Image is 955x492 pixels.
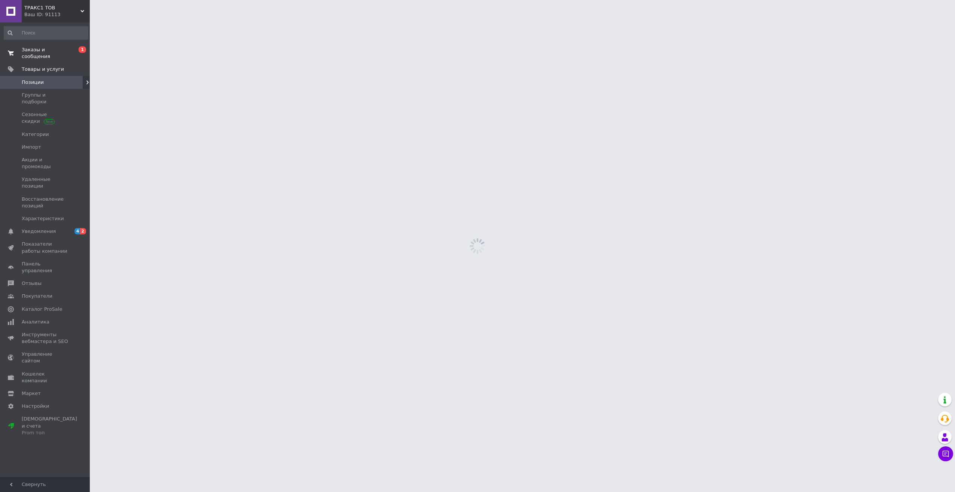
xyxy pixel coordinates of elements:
span: Товары и услуги [22,66,64,73]
span: Импорт [22,144,41,151]
span: Удаленные позиции [22,176,69,189]
span: Характеристики [22,215,64,222]
button: Чат с покупателем [938,446,953,461]
span: Уведомления [22,228,56,235]
span: Кошелек компании [22,371,69,384]
span: Категории [22,131,49,138]
span: Маркет [22,390,41,397]
span: Покупатели [22,293,52,300]
span: Управление сайтом [22,351,69,364]
span: Заказы и сообщения [22,46,69,60]
span: Панель управления [22,261,69,274]
span: Показатели работы компании [22,241,69,254]
div: Prom топ [22,429,77,436]
span: Группы и подборки [22,92,69,105]
span: 1 [79,46,86,53]
span: Отзывы [22,280,42,287]
span: Позиции [22,79,44,86]
span: Аналитика [22,319,49,325]
input: Поиск [4,26,88,40]
span: Настройки [22,403,49,410]
span: Сезонные скидки [22,111,69,125]
span: 2 [80,228,86,234]
span: Восстановление позиций [22,196,69,209]
span: 4 [74,228,80,234]
div: Ваш ID: 91113 [24,11,90,18]
span: [DEMOGRAPHIC_DATA] и счета [22,416,77,436]
span: ТРАКС1 ТОВ [24,4,80,11]
span: Инструменты вебмастера и SEO [22,331,69,345]
span: Каталог ProSale [22,306,62,313]
span: Акции и промокоды [22,157,69,170]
